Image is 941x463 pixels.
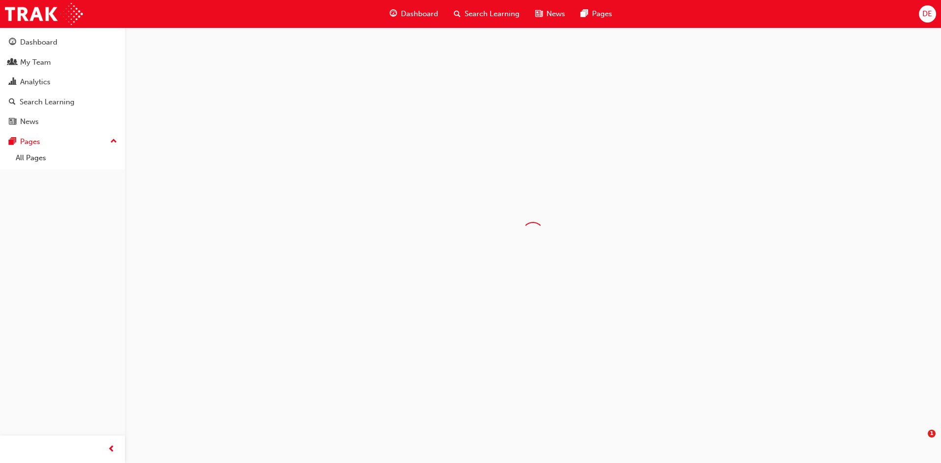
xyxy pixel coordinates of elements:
span: Search Learning [465,8,520,20]
span: chart-icon [9,78,16,87]
span: search-icon [454,8,461,20]
span: News [546,8,565,20]
span: pages-icon [581,8,588,20]
img: Trak [5,3,83,25]
a: Dashboard [4,33,121,51]
button: Pages [4,133,121,151]
a: Analytics [4,73,121,91]
span: search-icon [9,98,16,107]
span: news-icon [535,8,543,20]
iframe: Intercom live chat [908,430,931,453]
a: Search Learning [4,93,121,111]
span: guage-icon [390,8,397,20]
span: 1 [928,430,936,438]
button: DashboardMy TeamAnalyticsSearch LearningNews [4,31,121,133]
span: Dashboard [401,8,438,20]
span: news-icon [9,118,16,126]
a: pages-iconPages [573,4,620,24]
a: My Team [4,53,121,72]
a: News [4,113,121,131]
span: up-icon [110,135,117,148]
div: Dashboard [20,37,57,48]
div: My Team [20,57,51,68]
div: Search Learning [20,97,74,108]
a: search-iconSearch Learning [446,4,527,24]
div: News [20,116,39,127]
button: DE [919,5,936,23]
span: Pages [592,8,612,20]
a: news-iconNews [527,4,573,24]
a: guage-iconDashboard [382,4,446,24]
span: prev-icon [108,443,115,456]
span: people-icon [9,58,16,67]
a: All Pages [12,150,121,166]
div: Analytics [20,76,50,88]
span: pages-icon [9,138,16,146]
span: guage-icon [9,38,16,47]
span: DE [922,8,932,20]
div: Pages [20,136,40,147]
